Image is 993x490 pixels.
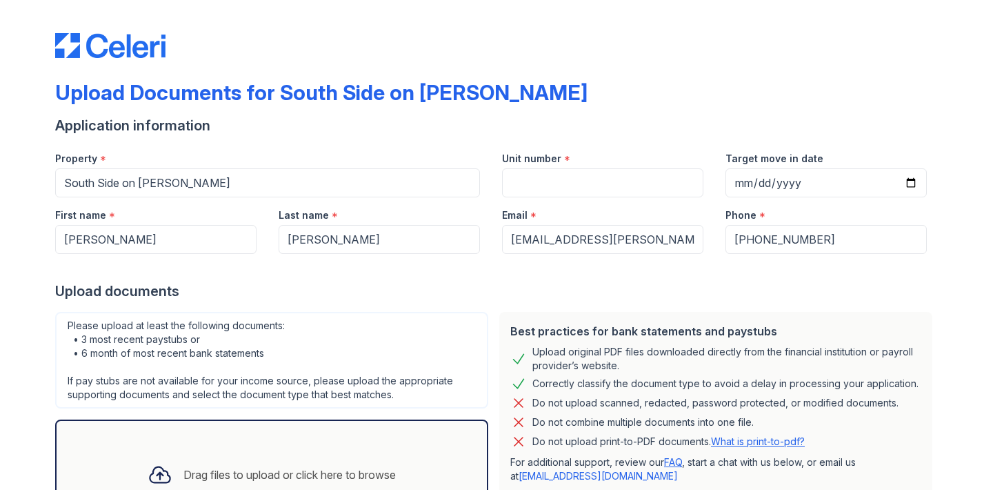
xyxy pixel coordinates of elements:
[55,208,106,222] label: First name
[532,395,899,411] div: Do not upload scanned, redacted, password protected, or modified documents.
[502,152,561,166] label: Unit number
[55,116,938,135] div: Application information
[532,414,754,431] div: Do not combine multiple documents into one file.
[664,456,682,468] a: FAQ
[55,152,97,166] label: Property
[725,208,756,222] label: Phone
[725,152,823,166] label: Target move in date
[55,312,488,409] div: Please upload at least the following documents: • 3 most recent paystubs or • 6 month of most rec...
[183,467,396,483] div: Drag files to upload or click here to browse
[55,80,588,105] div: Upload Documents for South Side on [PERSON_NAME]
[55,33,165,58] img: CE_Logo_Blue-a8612792a0a2168367f1c8372b55b34899dd931a85d93a1a3d3e32e68fde9ad4.png
[279,208,329,222] label: Last name
[711,435,805,447] a: What is print-to-pdf?
[532,375,919,392] div: Correctly classify the document type to avoid a delay in processing your application.
[519,470,678,482] a: [EMAIL_ADDRESS][DOMAIN_NAME]
[532,435,805,449] p: Do not upload print-to-PDF documents.
[55,282,938,301] div: Upload documents
[510,323,921,340] div: Best practices for bank statements and paystubs
[532,345,921,373] div: Upload original PDF files downloaded directly from the financial institution or payroll provider’...
[502,208,528,222] label: Email
[510,455,921,483] p: For additional support, review our , start a chat with us below, or email us at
